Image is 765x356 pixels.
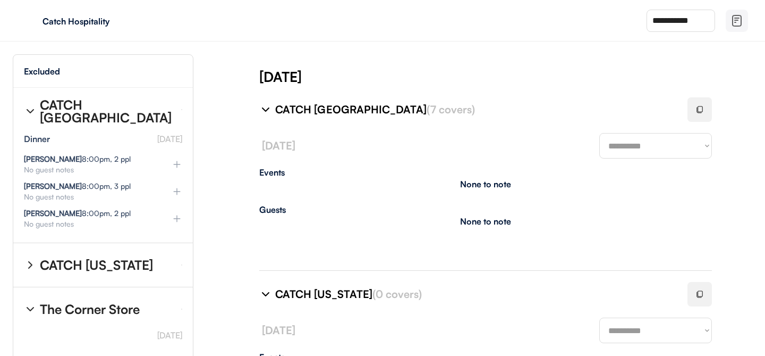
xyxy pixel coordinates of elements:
div: 8:00pm, 3 ppl [24,183,131,190]
img: file-02.svg [730,14,743,27]
img: chevron-right%20%281%29.svg [259,103,272,116]
img: chevron-right%20%281%29.svg [24,105,37,118]
font: [DATE] [157,134,182,144]
img: plus%20%281%29.svg [172,159,182,170]
div: 8:00pm, 2 ppl [24,210,131,217]
div: CATCH [US_STATE] [275,287,675,302]
strong: [PERSON_NAME] [24,209,82,218]
img: chevron-right%20%281%29.svg [24,259,37,271]
div: No guest notes [24,193,155,201]
div: Guests [259,205,712,214]
font: [DATE] [262,324,295,337]
font: [DATE] [262,139,295,152]
strong: [PERSON_NAME] [24,154,82,163]
div: None to note [460,180,511,188]
img: chevron-right%20%281%29.svg [24,303,37,316]
div: Events [259,168,712,177]
img: yH5BAEAAAAALAAAAAABAAEAAAIBRAA7 [21,12,38,29]
div: Dinner [24,135,50,143]
div: No guest notes [24,166,155,173]
div: Catch Hospitality [42,17,176,26]
font: (0 covers) [372,287,422,301]
div: CATCH [GEOGRAPHIC_DATA] [275,102,675,117]
div: Excluded [24,67,60,76]
div: [DATE] [259,67,765,86]
img: plus%20%281%29.svg [172,213,182,224]
div: CATCH [GEOGRAPHIC_DATA] [40,98,173,124]
strong: [PERSON_NAME] [24,181,82,191]
font: (7 covers) [427,103,475,116]
div: CATCH [US_STATE] [40,259,153,271]
div: No guest notes [24,220,155,228]
div: The Corner Store [40,303,140,316]
div: None to note [460,217,511,226]
div: 8:00pm, 2 ppl [24,155,131,163]
img: plus%20%281%29.svg [172,186,182,197]
img: chevron-right%20%281%29.svg [259,288,272,301]
font: [DATE] [157,330,182,341]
